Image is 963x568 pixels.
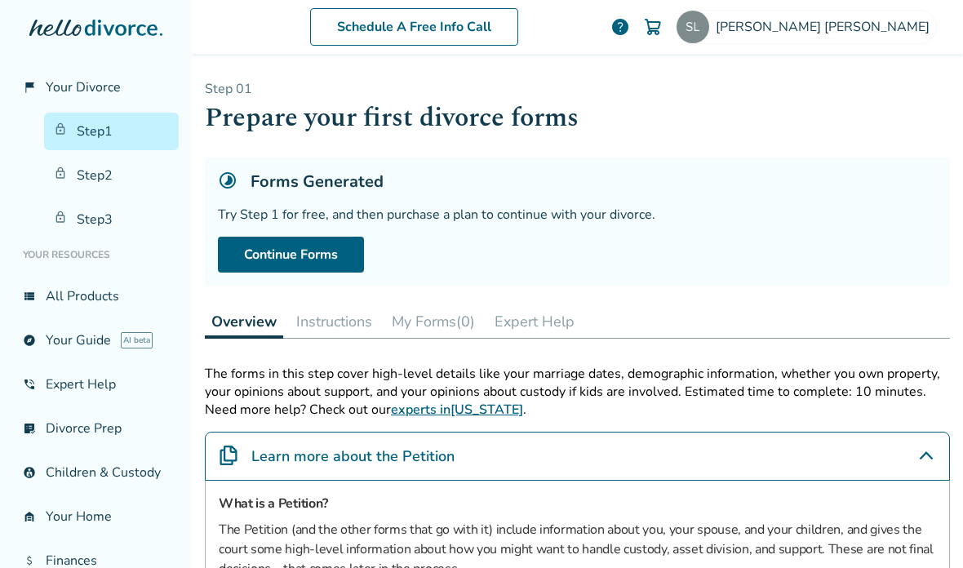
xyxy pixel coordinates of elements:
div: Learn more about the Petition [205,432,950,481]
a: Step3 [44,201,179,238]
a: Step1 [44,113,179,150]
button: Instructions [290,305,379,338]
a: phone_in_talkExpert Help [13,366,179,403]
span: attach_money [23,554,36,567]
img: starlin.lopez@outlook.com [677,11,709,43]
p: The forms in this step cover high-level details like your marriage dates, demographic information... [205,365,950,401]
button: Overview [205,305,283,339]
a: exploreYour GuideAI beta [13,322,179,359]
button: Expert Help [488,305,581,338]
a: experts in[US_STATE] [391,401,523,419]
a: garage_homeYour Home [13,498,179,535]
h1: Prepare your first divorce forms [205,98,950,138]
a: view_listAll Products [13,277,179,315]
span: account_child [23,466,36,479]
img: Cart [643,17,663,37]
span: [PERSON_NAME] [PERSON_NAME] [716,18,936,36]
a: Continue Forms [218,237,364,273]
p: Need more help? Check out our . [205,401,950,419]
span: Your Divorce [46,78,121,96]
span: view_list [23,290,36,303]
p: Step 0 1 [205,80,950,98]
img: Learn more about the Petition [219,446,238,465]
h5: Forms Generated [251,171,384,193]
div: Try Step 1 for free, and then purchase a plan to continue with your divorce. [218,206,937,224]
span: explore [23,334,36,347]
a: help [610,17,630,37]
a: flag_2Your Divorce [13,69,179,106]
span: list_alt_check [23,422,36,435]
h4: Learn more about the Petition [251,446,455,467]
span: garage_home [23,510,36,523]
li: Your Resources [13,238,179,271]
button: My Forms(0) [385,305,481,338]
a: account_childChildren & Custody [13,454,179,491]
a: Step2 [44,157,179,194]
a: list_alt_checkDivorce Prep [13,410,179,447]
span: flag_2 [23,81,36,94]
span: phone_in_talk [23,378,36,391]
strong: What is a Petition? [219,495,328,513]
span: AI beta [121,332,153,348]
a: Schedule A Free Info Call [310,8,518,46]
